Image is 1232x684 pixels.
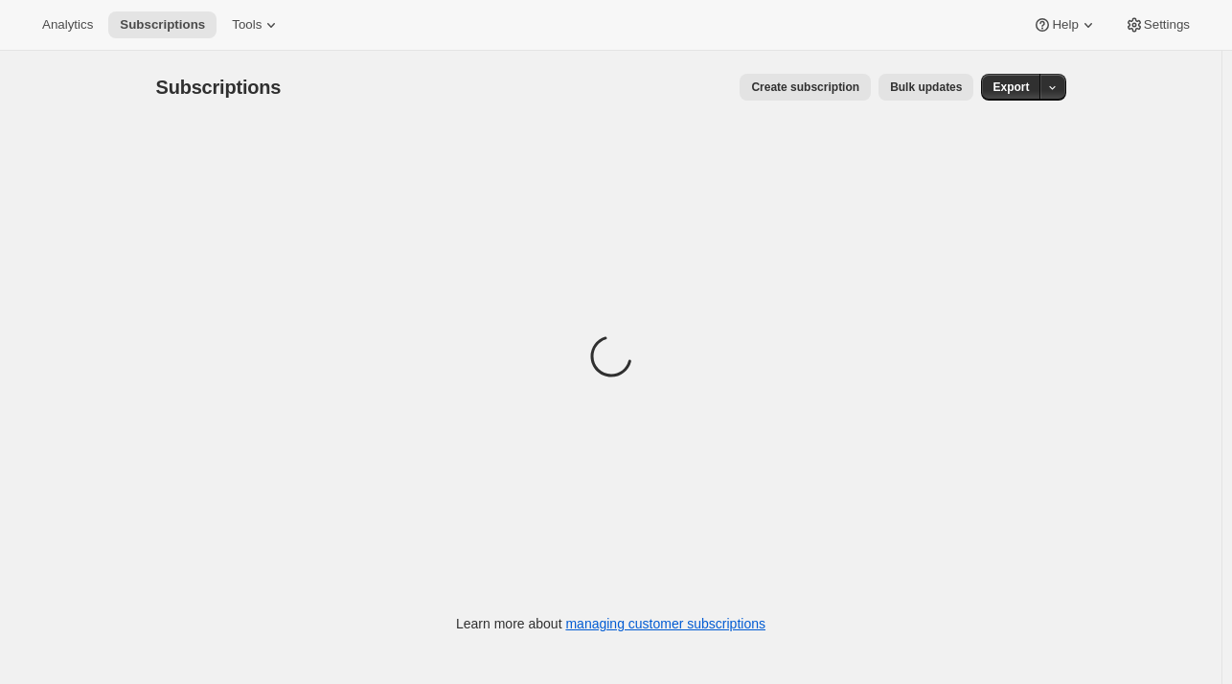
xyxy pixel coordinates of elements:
button: Export [981,74,1040,101]
span: Help [1052,17,1078,33]
button: Bulk updates [878,74,973,101]
span: Export [992,80,1029,95]
span: Subscriptions [156,77,282,98]
span: Tools [232,17,262,33]
p: Learn more about [456,614,765,633]
button: Tools [220,11,292,38]
button: Settings [1113,11,1201,38]
span: Create subscription [751,80,859,95]
span: Bulk updates [890,80,962,95]
button: Analytics [31,11,104,38]
button: Create subscription [740,74,871,101]
span: Settings [1144,17,1190,33]
button: Subscriptions [108,11,217,38]
span: Subscriptions [120,17,205,33]
a: managing customer subscriptions [565,616,765,631]
button: Help [1021,11,1108,38]
span: Analytics [42,17,93,33]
